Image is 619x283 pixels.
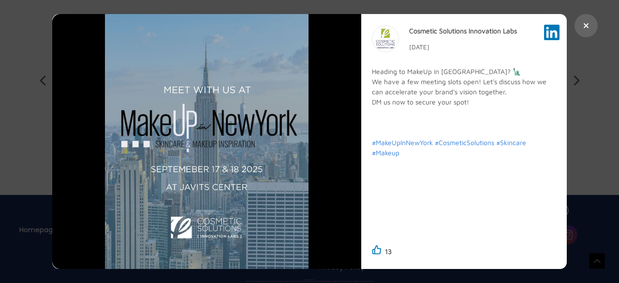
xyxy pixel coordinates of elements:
[409,25,516,37] p: Cosmetic Solutions Innovation Labs
[371,148,399,158] a: Makeup
[496,138,526,147] span: Skincare
[371,138,375,147] span: #
[496,138,500,147] span: #
[384,245,391,258] p: 13
[372,26,398,52] img: sk-profile-picture
[544,33,560,42] a: View post on LinkedIn
[434,138,494,147] span: CosmeticSolutions
[371,138,432,147] span: MakeUpInNewYork
[434,138,438,147] span: #
[371,149,375,157] span: #
[496,137,526,148] a: Skincare
[409,41,516,53] p: [DATE]
[434,137,494,148] a: CosmeticSolutions
[52,14,361,269] img: sk-popup-media
[371,149,399,157] span: Makeup
[371,137,432,148] a: MakeUpInNewYork
[371,66,556,238] div: Heading to MakeUp in [GEOGRAPHIC_DATA]? 🗽 We have a few meeting slots open! Let's discuss how we ...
